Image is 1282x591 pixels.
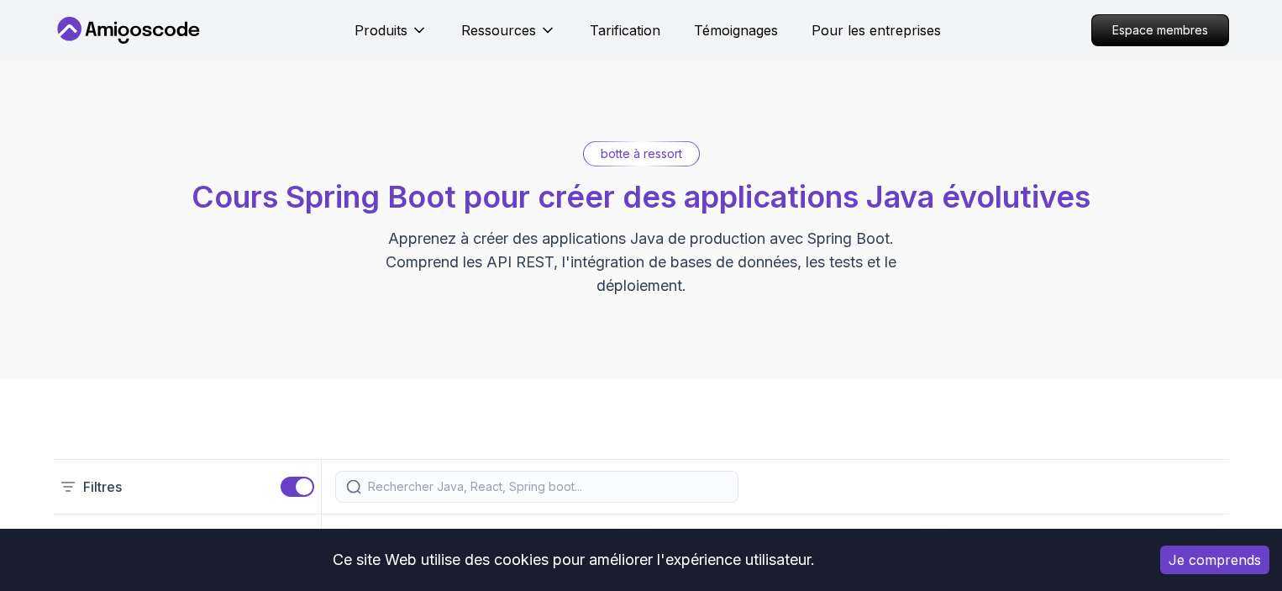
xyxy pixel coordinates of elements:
font: Je comprends [1169,551,1261,568]
font: Tarification [590,22,660,39]
font: Cours Spring Boot pour créer des applications Java évolutives [192,178,1090,215]
font: Témoignages [694,22,778,39]
a: Tarification [590,20,660,40]
font: Filtres [83,478,122,495]
font: Produits [355,22,407,39]
font: Ressources [461,22,536,39]
a: Espace membres [1091,14,1229,46]
font: Apprenez à créer des applications Java de production avec Spring Boot. Comprend les API REST, l'i... [386,230,896,294]
input: Rechercher Java, React, Spring boot... [368,478,728,495]
a: Pour les entreprises [812,20,941,40]
button: Ressources [461,20,556,54]
button: Accepter les cookies [1160,546,1269,574]
font: Ce site Web utilise des cookies pour améliorer l'expérience utilisateur. [333,551,815,568]
font: botte à ressort [601,146,682,161]
a: Témoignages [694,20,778,40]
font: Pour les entreprises [812,22,941,39]
button: Produits [355,20,428,54]
font: Espace membres [1112,23,1208,37]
